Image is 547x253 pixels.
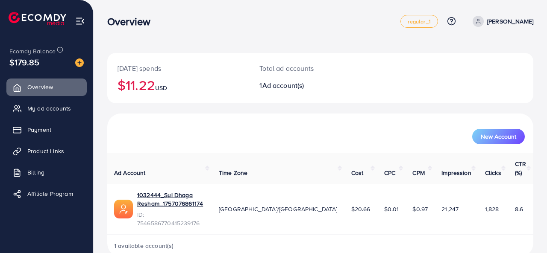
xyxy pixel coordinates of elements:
[9,12,66,25] img: logo
[6,121,87,138] a: Payment
[27,189,73,198] span: Affiliate Program
[351,205,371,213] span: $20.66
[6,142,87,160] a: Product Links
[6,100,87,117] a: My ad accounts
[219,169,247,177] span: Time Zone
[114,241,174,250] span: 1 available account(s)
[27,168,44,177] span: Billing
[351,169,364,177] span: Cost
[259,63,345,73] p: Total ad accounts
[107,15,157,28] h3: Overview
[6,185,87,202] a: Affiliate Program
[262,81,304,90] span: Ad account(s)
[9,56,39,68] span: $179.85
[118,63,239,73] p: [DATE] spends
[487,16,533,26] p: [PERSON_NAME]
[27,125,51,134] span: Payment
[155,84,167,92] span: USD
[9,47,56,55] span: Ecomdy Balance
[27,83,53,91] span: Overview
[114,200,133,218] img: ic-ads-acc.e4c84228.svg
[137,210,205,228] span: ID: 7546586770415239176
[360,36,541,247] iframe: To enrich screen reader interactions, please activate Accessibility in Grammarly extension settings
[75,58,84,67] img: image
[114,169,146,177] span: Ad Account
[259,81,345,90] h2: 1
[6,79,87,96] a: Overview
[118,77,239,93] h2: $11.22
[75,16,85,26] img: menu
[27,104,71,113] span: My ad accounts
[27,147,64,155] span: Product Links
[400,15,438,28] a: regular_1
[408,19,430,24] span: regular_1
[219,205,338,213] span: [GEOGRAPHIC_DATA]/[GEOGRAPHIC_DATA]
[137,191,205,208] a: 1032444_Sui Dhaga Resham_1757076861174
[469,16,533,27] a: [PERSON_NAME]
[6,164,87,181] a: Billing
